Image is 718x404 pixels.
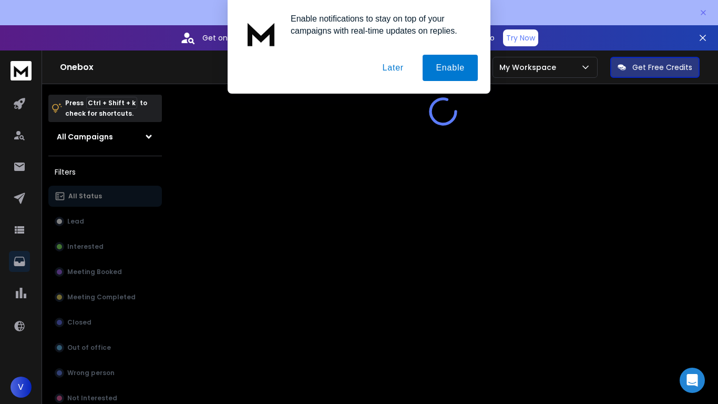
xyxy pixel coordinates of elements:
div: Open Intercom Messenger [680,368,705,393]
div: Enable notifications to stay on top of your campaigns with real-time updates on replies. [282,13,478,37]
button: All Campaigns [48,126,162,147]
button: V [11,377,32,398]
span: Ctrl + Shift + k [86,97,137,109]
button: Enable [423,55,478,81]
img: notification icon [240,13,282,55]
p: Press to check for shortcuts. [65,98,147,119]
h3: Filters [48,165,162,179]
button: Later [369,55,416,81]
h1: All Campaigns [57,132,113,142]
